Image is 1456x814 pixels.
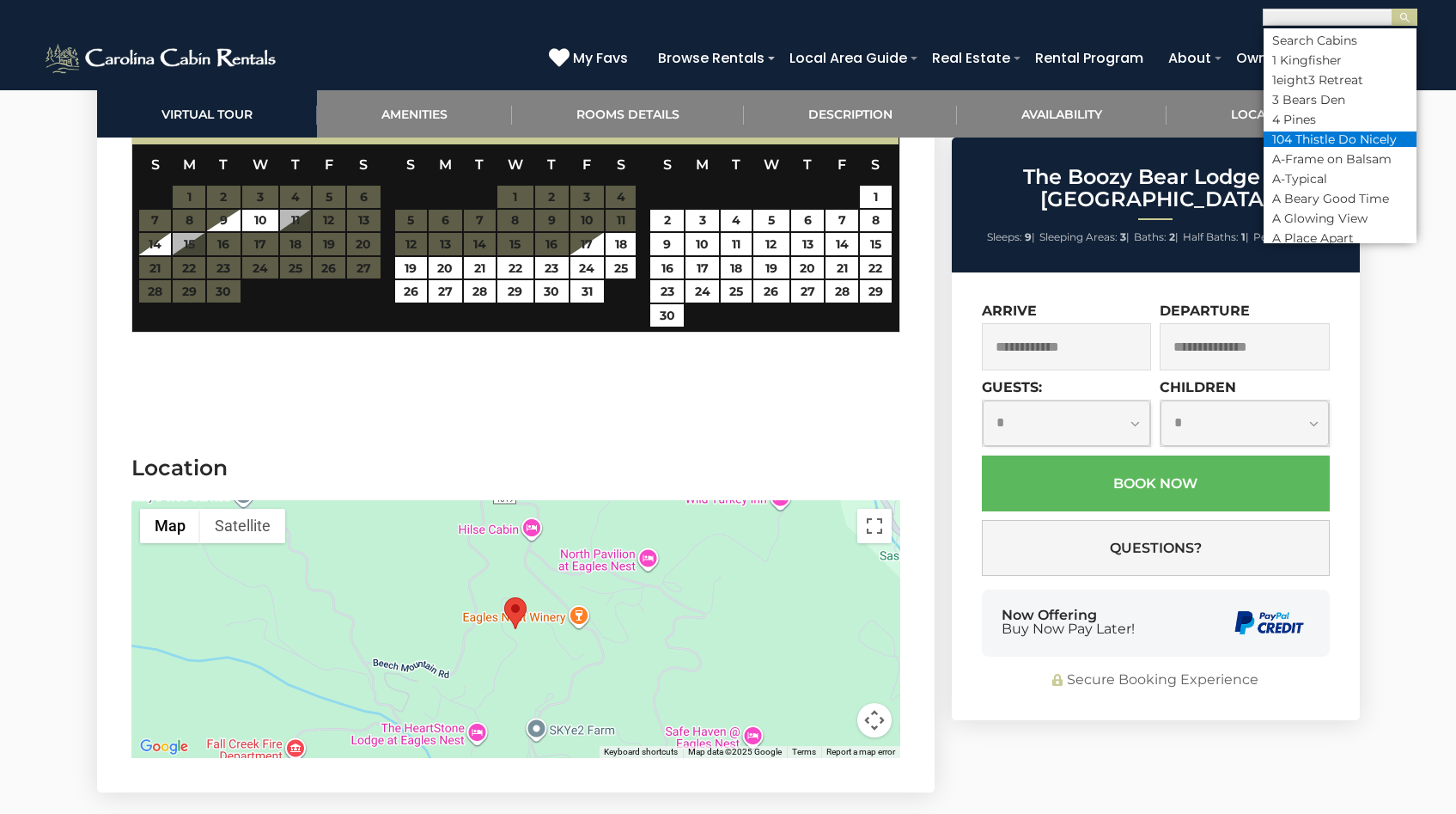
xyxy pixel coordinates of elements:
[183,156,196,173] span: Monday
[1169,230,1175,243] strong: 2
[650,233,684,255] a: 9
[826,747,895,756] a: Report a map error
[721,210,752,232] a: 4
[570,257,604,279] a: 24
[1167,90,1360,138] a: Location
[982,456,1330,511] button: Book Now
[987,226,1035,248] li: |
[1264,171,1416,187] li: A-Typical
[860,280,892,303] a: 29
[508,156,523,173] span: Wednesday
[791,233,825,255] a: 13
[464,257,496,279] a: 21
[838,156,846,173] span: Friday
[497,280,533,303] a: 29
[606,233,637,255] a: 18
[325,156,333,173] span: Friday
[744,90,957,138] a: Description
[791,210,825,232] a: 6
[1002,622,1135,636] span: Buy Now Pay Later!
[825,233,857,255] a: 14
[1264,151,1416,167] li: A-Frame on Balsam
[1002,609,1135,636] div: Now Offering
[1264,92,1416,107] li: 3 Bears Den
[395,257,427,279] a: 19
[1134,226,1179,248] li: |
[1228,43,1330,73] a: Owner Login
[317,90,512,138] a: Amenities
[497,257,533,279] a: 22
[136,736,192,758] img: Google
[857,703,892,737] button: Map camera controls
[359,156,368,173] span: Saturday
[791,280,825,303] a: 27
[753,280,789,303] a: 26
[764,156,779,173] span: Wednesday
[1264,72,1416,88] li: 1eight3 Retreat
[753,233,789,255] a: 12
[685,257,719,279] a: 17
[753,210,789,232] a: 5
[535,280,569,303] a: 30
[1183,226,1249,248] li: |
[151,156,160,173] span: Sunday
[753,257,789,279] a: 19
[570,280,604,303] a: 31
[439,156,452,173] span: Monday
[732,156,740,173] span: Tuesday
[721,257,752,279] a: 18
[860,210,892,232] a: 8
[857,509,892,543] button: Toggle fullscreen view
[1160,43,1220,73] a: About
[1160,303,1250,319] label: Departure
[207,210,241,232] a: 9
[1264,211,1416,226] li: A Glowing View
[650,210,684,232] a: 2
[987,230,1022,243] span: Sleeps:
[604,746,678,758] button: Keyboard shortcuts
[982,670,1330,690] div: Secure Booking Experience
[956,166,1355,211] h2: The Boozy Bear Lodge at [GEOGRAPHIC_DATA]
[429,280,462,303] a: 27
[825,257,857,279] a: 21
[1025,230,1032,243] strong: 9
[803,156,812,173] span: Thursday
[781,43,916,73] a: Local Area Guide
[547,156,556,173] span: Thursday
[200,509,285,543] button: Show satellite imagery
[504,597,527,629] div: The Boozy Bear Lodge at Eagles Nest
[136,736,192,758] a: Open this area in Google Maps (opens a new window)
[696,156,709,173] span: Monday
[97,90,317,138] a: Virtual Tour
[1120,230,1126,243] strong: 3
[982,303,1037,319] label: Arrive
[139,233,171,255] a: 14
[1241,230,1246,243] strong: 1
[1264,230,1416,246] li: A Place Apart
[429,257,462,279] a: 20
[617,156,625,173] span: Saturday
[1253,230,1279,243] span: Pets:
[1264,132,1416,147] li: 104 Thistle Do Nicely
[688,747,782,756] span: Map data ©2025 Google
[1039,226,1130,248] li: |
[219,156,228,173] span: Tuesday
[663,156,672,173] span: Sunday
[131,453,900,483] h3: Location
[1264,52,1416,68] li: 1 Kingfisher
[685,280,719,303] a: 24
[406,156,415,173] span: Sunday
[650,280,684,303] a: 23
[582,156,591,173] span: Friday
[860,257,892,279] a: 22
[535,257,569,279] a: 23
[512,90,744,138] a: Rooms Details
[871,156,880,173] span: Saturday
[140,509,200,543] button: Show street map
[1160,379,1236,395] label: Children
[43,41,281,76] img: White-1-2.png
[923,43,1019,73] a: Real Estate
[982,379,1042,395] label: Guests:
[860,186,892,208] a: 1
[721,280,752,303] a: 25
